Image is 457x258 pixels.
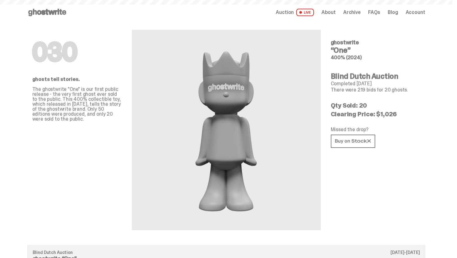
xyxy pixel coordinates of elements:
[321,10,336,15] a: About
[331,73,420,80] h4: Blind Dutch Auction
[296,9,314,16] span: LIVE
[276,10,294,15] span: Auction
[178,45,274,215] img: ghostwrite&ldquo;One&rdquo;
[331,81,420,86] p: Completed [DATE]
[276,9,314,16] a: Auction LIVE
[32,87,122,122] p: The ghostwrite "One" is our first public release - the very first ghost ever sold to the public. ...
[33,250,420,255] p: Blind Dutch Auction
[331,102,420,109] p: Qty Sold: 20
[32,77,122,82] p: ghosts tell stories.
[331,39,359,46] span: ghostwrite
[390,250,420,255] p: [DATE]-[DATE]
[331,127,420,132] p: Missed the drop?
[343,10,361,15] a: Archive
[406,10,425,15] a: Account
[388,10,398,15] a: Blog
[331,47,420,54] h4: “One”
[32,40,122,64] h1: 030
[368,10,380,15] a: FAQs
[331,54,362,61] span: 400% (2024)
[331,87,420,92] p: There were 219 bids for 20 ghosts.
[331,111,420,117] p: Clearing Price: $1,026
